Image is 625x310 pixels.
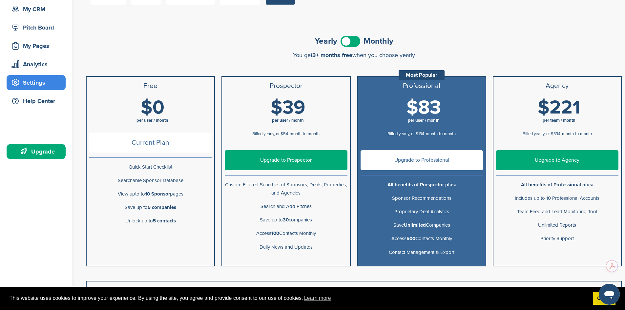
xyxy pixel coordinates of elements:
b: 30 [283,217,289,223]
p: Priority Support [496,235,618,243]
div: You get when you choose yearly [86,52,622,58]
span: month-to-month [562,131,592,136]
iframe: Button to launch messaging window [599,284,620,305]
a: My Pages [7,38,66,53]
span: Current Plan [89,133,212,153]
p: Save up to companies [225,216,347,224]
b: 5 contacts [153,218,176,224]
a: Pitch Board [7,20,66,35]
p: Save Companies [361,221,483,229]
p: Unlock up to [89,217,212,225]
span: month-to-month [290,131,320,136]
p: Custom Filtered Searches of Sponsors, Deals, Properties, and Agencies [225,181,347,197]
span: Monthly [364,37,393,45]
span: Billed yearly, or $334 [523,131,560,136]
p: Access Contacts Monthly [361,235,483,243]
p: Sponsor Recommendations [361,194,483,202]
span: Billed yearly, or $134 [387,131,424,136]
div: Help Center [10,95,66,107]
div: Pitch Board [10,22,66,33]
p: Team Feed and Lead Monitoring Tool [496,208,618,216]
h3: Free [89,82,212,90]
span: This website uses cookies to improve your experience. By using the site, you agree and provide co... [10,293,588,303]
span: $39 [271,96,305,119]
b: 500 [406,236,415,241]
p: Contact Management & Export [361,248,483,257]
p: Proprietary Deal Analytics [361,208,483,216]
a: Analytics [7,57,66,72]
a: Upgrade to Professional [361,150,483,170]
div: Settings [10,77,66,89]
span: $83 [406,96,441,119]
span: Yearly [315,37,337,45]
h3: Agency [496,82,618,90]
p: Access Contacts Monthly [225,229,347,238]
p: Search and Add Pitches [225,202,347,211]
b: 100 [271,230,279,236]
span: 3+ months free [312,52,352,59]
p: View upto to pages [89,190,212,198]
a: learn more about cookies [303,293,332,303]
span: Billed yearly, or $54 [252,131,288,136]
div: My Pages [10,40,66,52]
span: $221 [538,96,580,119]
a: My CRM [7,2,66,17]
b: All benefits of Prospector plus: [387,182,456,188]
p: Includes up to 10 Professional Accounts [496,194,618,202]
div: Analytics [10,58,66,70]
b: Unlimited [404,222,426,228]
div: Most Popular [399,70,445,80]
span: per user / month [272,118,304,123]
span: per user / month [408,118,440,123]
span: $0 [141,96,164,119]
a: Upgrade to Prospector [225,150,347,170]
h3: Professional [361,82,483,90]
p: Save up to [89,203,212,212]
div: Upgrade [10,146,66,157]
span: month-to-month [426,131,456,136]
span: per user / month [136,118,168,123]
p: Searchable Sponsor Database [89,176,212,185]
a: Help Center [7,93,66,109]
p: Unlimited Reports [496,221,618,229]
p: Daily News and Updates [225,243,347,251]
a: dismiss cookie message [593,292,615,305]
b: 5 companies [148,204,176,210]
a: Settings [7,75,66,90]
p: Quick Start Checklist [89,163,212,171]
h3: Prospector [225,82,347,90]
div: My CRM [10,3,66,15]
b: 10 Sponsor [145,191,170,197]
a: Upgrade to Agency [496,150,618,170]
b: All benefits of Professional plus: [521,182,593,188]
a: Upgrade [7,144,66,159]
span: per team / month [543,118,575,123]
